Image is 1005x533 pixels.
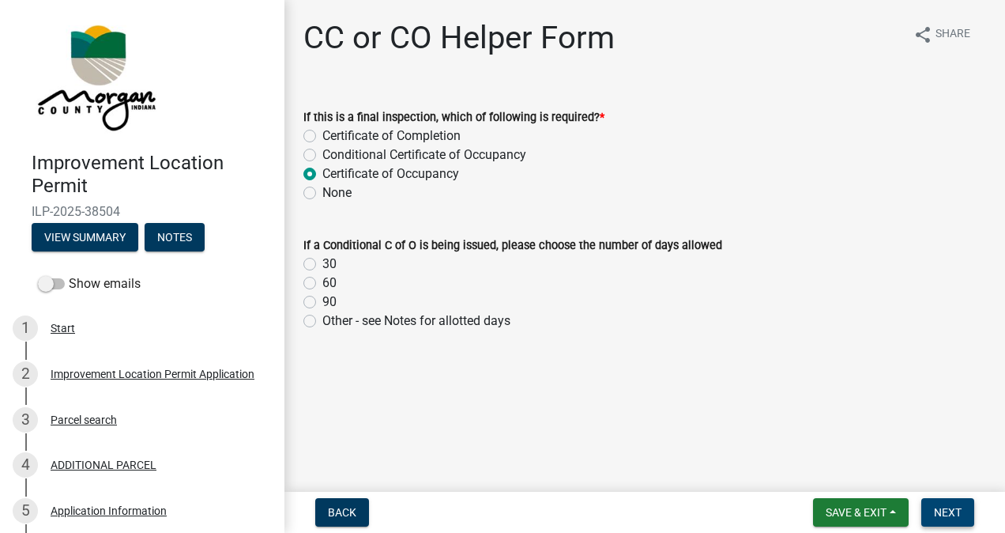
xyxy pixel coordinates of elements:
[51,505,167,516] div: Application Information
[315,498,369,527] button: Back
[51,369,254,380] div: Improvement Location Permit Application
[935,25,970,44] span: Share
[826,506,886,519] span: Save & Exit
[322,255,337,274] label: 30
[32,152,272,198] h4: Improvement Location Permit
[322,183,352,202] label: None
[901,19,983,50] button: shareShare
[303,240,722,251] label: If a Conditional C of O is being issued, please choose the number of days allowed
[322,127,461,146] label: Certificate of Completion
[322,312,510,331] label: Other - see Notes for allotted days
[32,17,159,135] img: Morgan County, Indiana
[322,164,459,183] label: Certificate of Occupancy
[13,316,38,341] div: 1
[51,323,75,334] div: Start
[13,407,38,433] div: 3
[921,498,974,527] button: Next
[38,274,141,293] label: Show emails
[303,112,604,123] label: If this is a final inspection, which of following is required?
[303,19,615,57] h1: CC or CO Helper Form
[32,204,253,219] span: ILP-2025-38504
[813,498,909,527] button: Save & Exit
[13,452,38,478] div: 4
[32,223,138,251] button: View Summary
[328,506,356,519] span: Back
[32,232,138,244] wm-modal-confirm: Summary
[322,146,526,164] label: Conditional Certificate of Occupancy
[51,414,117,425] div: Parcel search
[51,459,156,471] div: ADDITIONAL PARCEL
[145,223,205,251] button: Notes
[13,361,38,387] div: 2
[322,274,337,293] label: 60
[145,232,205,244] wm-modal-confirm: Notes
[322,293,337,312] label: 90
[13,498,38,524] div: 5
[934,506,962,519] span: Next
[913,25,932,44] i: share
